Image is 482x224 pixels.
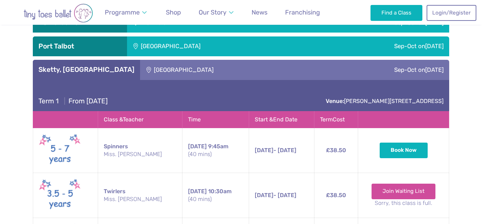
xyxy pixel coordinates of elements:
a: Programme [102,5,150,21]
span: [DATE] [188,188,207,195]
td: Spinners [98,128,182,173]
span: - [DATE] [255,192,296,199]
span: | [60,97,68,105]
td: 9:45am [182,128,249,173]
a: Find a Class [370,5,422,21]
td: £38.50 [314,173,358,218]
div: Sep-Oct on [309,36,449,56]
td: 10:30am [182,173,249,218]
h3: Port Talbot [38,42,121,51]
small: Miss. [PERSON_NAME] [104,195,176,203]
span: Our Story [199,8,227,16]
img: tiny toes ballet [9,4,108,23]
span: [DATE] [188,143,207,150]
span: News [252,8,267,16]
td: £38.50 [314,128,358,173]
th: Class & Teacher [98,111,182,128]
span: [DATE] [255,192,273,199]
a: Venue:[PERSON_NAME][STREET_ADDRESS] [326,98,444,104]
span: Programme [105,8,140,16]
div: [GEOGRAPHIC_DATA] [140,60,315,80]
span: Franchising [285,8,320,16]
span: - [DATE] [255,147,296,154]
a: Franchising [282,5,323,21]
a: Join Waiting List [372,184,435,199]
th: Time [182,111,249,128]
strong: Venue: [326,98,344,104]
img: Twirlers New (May 2025) [39,177,81,213]
th: Start & End Date [249,111,314,128]
a: Login/Register [427,5,476,21]
button: Book Now [380,143,428,158]
small: Miss. [PERSON_NAME] [104,150,176,158]
a: News [248,5,271,21]
span: Term 1 [38,97,59,105]
h3: Sketty, [GEOGRAPHIC_DATA] [38,65,134,74]
img: Spinners New (May 2025) [39,132,81,168]
a: Our Story [195,5,237,21]
h4: From [DATE] [38,97,108,105]
div: [GEOGRAPHIC_DATA] [127,36,309,56]
small: Sorry, this class is full. [364,199,443,207]
span: Shop [166,8,181,16]
small: (40 mins) [188,195,243,203]
span: [DATE] [255,147,273,154]
td: Twirlers [98,173,182,218]
span: [DATE] [425,66,444,73]
small: (40 mins) [188,150,243,158]
th: Term Cost [314,111,358,128]
span: [DATE] [425,42,444,50]
div: Sep-Oct on [315,60,449,80]
a: Shop [163,5,184,21]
